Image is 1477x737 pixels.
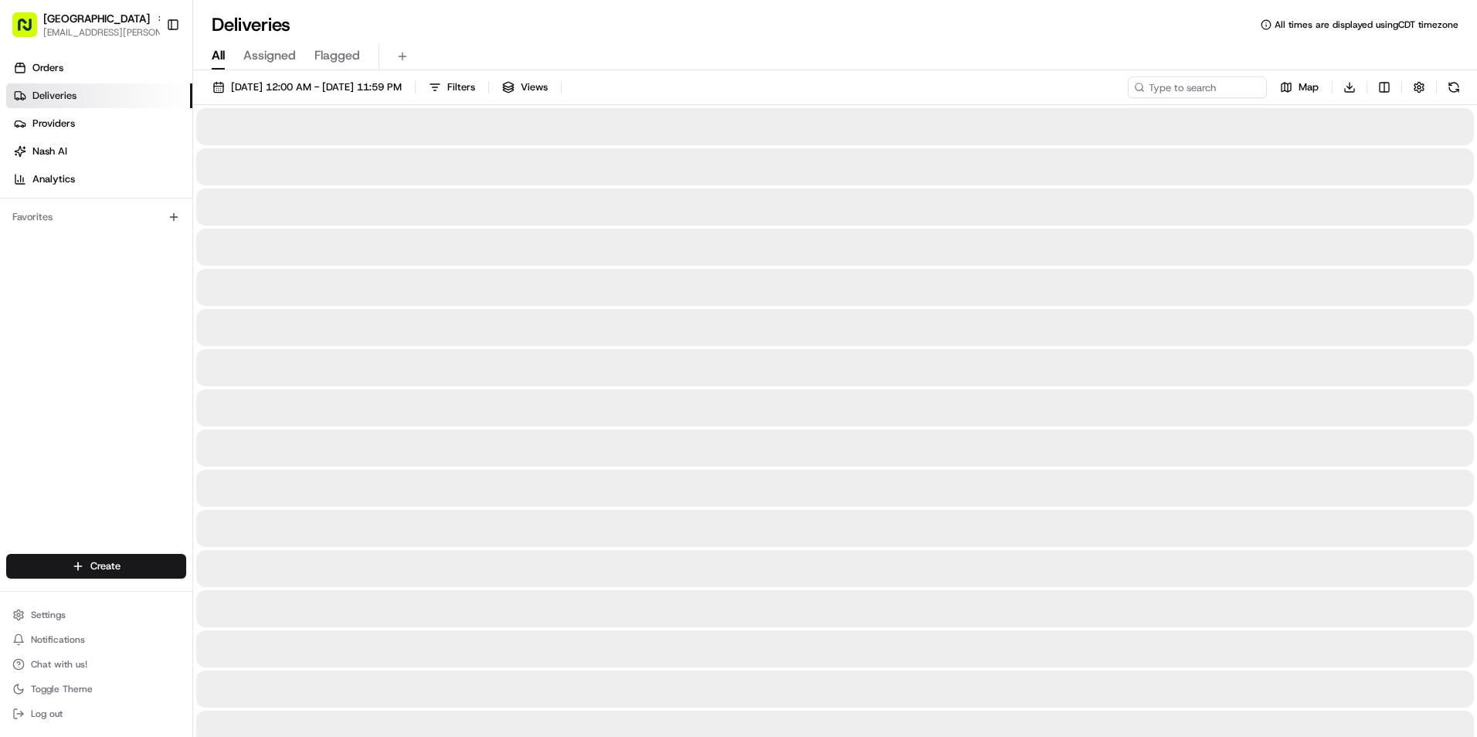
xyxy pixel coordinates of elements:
input: Type to search [1128,76,1267,98]
span: Filters [447,80,475,94]
button: [DATE] 12:00 AM - [DATE] 11:59 PM [205,76,409,98]
button: Log out [6,703,186,725]
span: Log out [31,708,63,720]
span: Analytics [32,172,75,186]
button: [GEOGRAPHIC_DATA] [43,11,150,26]
a: Analytics [6,167,192,192]
span: Settings [31,609,66,621]
button: Settings [6,604,186,626]
span: Assigned [243,46,296,65]
button: Views [495,76,555,98]
span: Notifications [31,633,85,646]
span: Map [1299,80,1319,94]
a: Deliveries [6,83,192,108]
a: Providers [6,111,192,136]
span: Toggle Theme [31,683,93,695]
button: Create [6,554,186,579]
button: Chat with us! [6,654,186,675]
span: All times are displayed using CDT timezone [1275,19,1458,31]
button: [GEOGRAPHIC_DATA][EMAIL_ADDRESS][PERSON_NAME][DOMAIN_NAME] [6,6,160,43]
span: Chat with us! [31,658,87,671]
span: Views [521,80,548,94]
span: Nash AI [32,144,67,158]
div: Favorites [6,205,186,229]
a: Orders [6,56,192,80]
span: Orders [32,61,63,75]
button: Refresh [1443,76,1465,98]
h1: Deliveries [212,12,290,37]
span: [DATE] 12:00 AM - [DATE] 11:59 PM [231,80,402,94]
button: Notifications [6,629,186,650]
button: Map [1273,76,1326,98]
span: Create [90,559,121,573]
a: Nash AI [6,139,192,164]
span: Deliveries [32,89,76,103]
button: Toggle Theme [6,678,186,700]
button: Filters [422,76,482,98]
button: [EMAIL_ADDRESS][PERSON_NAME][DOMAIN_NAME] [43,26,167,39]
span: Providers [32,117,75,131]
span: All [212,46,225,65]
span: Flagged [314,46,360,65]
